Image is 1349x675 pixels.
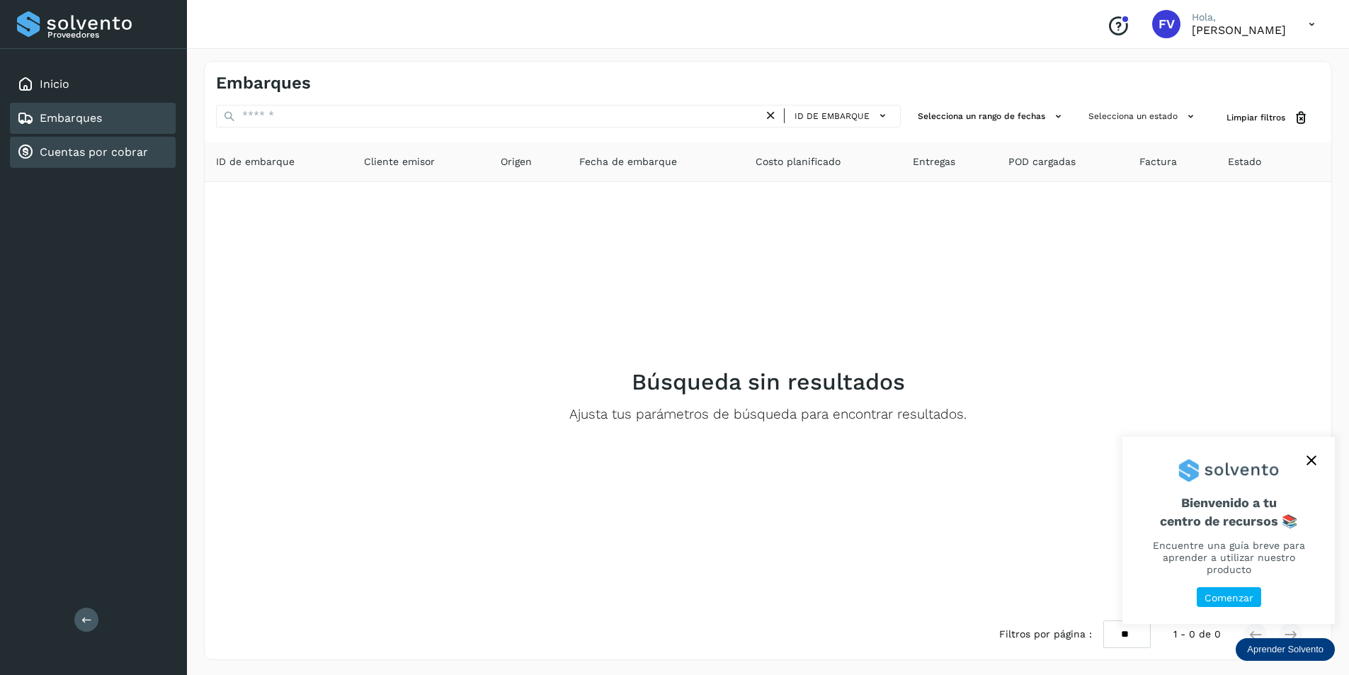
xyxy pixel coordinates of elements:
[756,154,841,169] span: Costo planificado
[1192,23,1286,37] p: FLOR VILCHIS ESPINOSA
[10,103,176,134] div: Embarques
[1139,540,1318,575] p: Encuentre una guía breve para aprender a utilizar nuestro producto
[1173,627,1221,642] span: 1 - 0 de 0
[579,154,677,169] span: Fecha de embarque
[1236,638,1335,661] div: Aprender Solvento
[912,105,1071,128] button: Selecciona un rango de fechas
[795,110,870,123] span: ID de embarque
[1197,587,1261,608] button: Comenzar
[790,106,894,126] button: ID de embarque
[40,111,102,125] a: Embarques
[1301,450,1322,471] button: close,
[1205,592,1253,604] p: Comenzar
[632,368,905,395] h2: Búsqueda sin resultados
[47,30,170,40] p: Proveedores
[569,407,967,423] p: Ajusta tus parámetros de búsqueda para encontrar resultados.
[1226,111,1285,124] span: Limpiar filtros
[1215,105,1320,131] button: Limpiar filtros
[216,154,295,169] span: ID de embarque
[1139,154,1177,169] span: Factura
[40,77,69,91] a: Inicio
[364,154,435,169] span: Cliente emisor
[501,154,532,169] span: Origen
[1228,154,1261,169] span: Estado
[1083,105,1204,128] button: Selecciona un estado
[1122,437,1335,624] div: Aprender Solvento
[999,627,1092,642] span: Filtros por página :
[10,69,176,100] div: Inicio
[1139,495,1318,528] span: Bienvenido a tu
[216,73,311,93] h4: Embarques
[10,137,176,168] div: Cuentas por cobrar
[1247,644,1324,655] p: Aprender Solvento
[1008,154,1076,169] span: POD cargadas
[1139,514,1318,529] p: centro de recursos 📚
[40,145,148,159] a: Cuentas por cobrar
[913,154,955,169] span: Entregas
[1192,11,1286,23] p: Hola,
